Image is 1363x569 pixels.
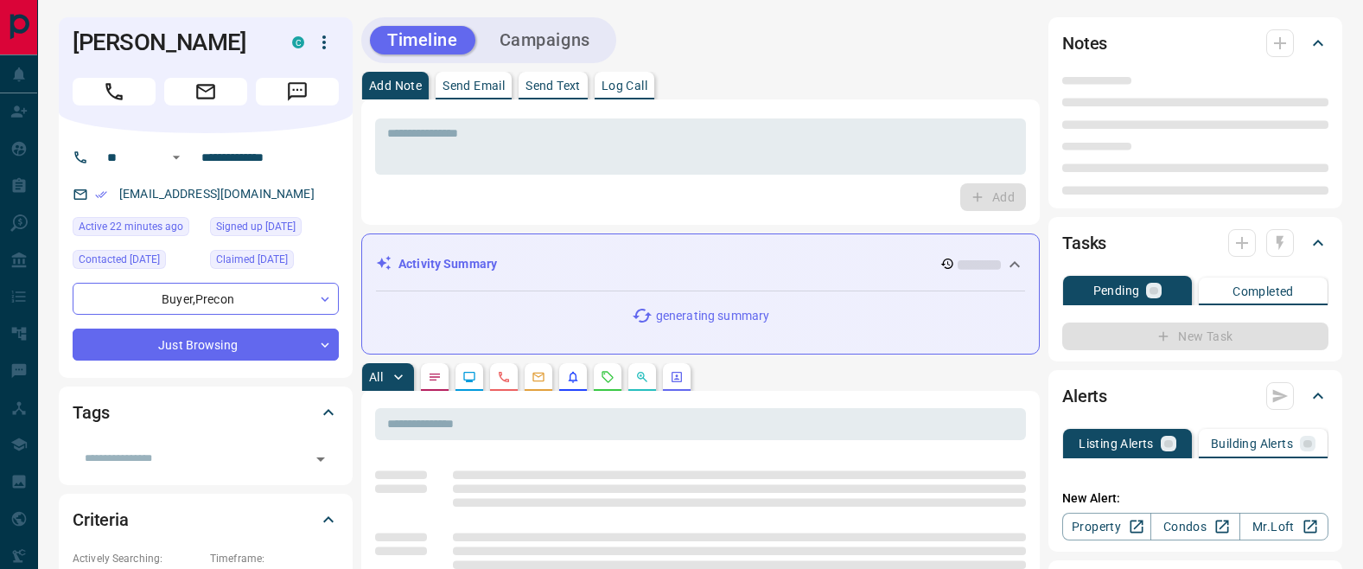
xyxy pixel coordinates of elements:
p: All [369,371,383,383]
div: Wed Oct 15 2025 [73,217,201,241]
span: Email [164,78,247,105]
div: condos.ca [292,36,304,48]
svg: Agent Actions [670,370,684,384]
div: Tags [73,392,339,433]
svg: Notes [428,370,442,384]
svg: Emails [532,370,545,384]
a: Mr.Loft [1239,513,1328,540]
p: generating summary [656,307,769,325]
svg: Requests [601,370,615,384]
div: Tue Apr 04 2023 [210,250,339,274]
button: Timeline [370,26,475,54]
span: Claimed [DATE] [216,251,288,268]
h2: Alerts [1062,382,1107,410]
p: Send Text [525,80,581,92]
span: Signed up [DATE] [216,218,296,235]
div: Alerts [1062,375,1328,417]
p: Completed [1232,285,1294,297]
svg: Listing Alerts [566,370,580,384]
a: Property [1062,513,1151,540]
p: Pending [1093,284,1140,297]
p: Timeframe: [210,551,339,566]
h2: Tasks [1062,229,1106,257]
p: Log Call [602,80,647,92]
p: Add Note [369,80,422,92]
h2: Tags [73,399,109,426]
div: Criteria [73,499,339,540]
svg: Calls [497,370,511,384]
svg: Lead Browsing Activity [462,370,476,384]
div: Activity Summary [376,248,1025,280]
p: New Alert: [1062,489,1328,508]
h2: Criteria [73,506,129,534]
span: Active 22 minutes ago [79,218,183,235]
p: Building Alerts [1211,438,1293,450]
div: Notes [1062,22,1328,64]
span: Contacted [DATE] [79,251,160,268]
p: Send Email [443,80,505,92]
span: Message [256,78,339,105]
div: Just Browsing [73,329,339,361]
div: Tue Apr 04 2023 [210,217,339,241]
p: Listing Alerts [1079,438,1154,450]
div: Tasks [1062,222,1328,264]
button: Open [166,147,187,168]
button: Campaigns [482,26,608,54]
div: Wed Feb 07 2024 [73,250,201,274]
p: Actively Searching: [73,551,201,566]
a: Condos [1150,513,1239,540]
div: Buyer , Precon [73,283,339,315]
h1: [PERSON_NAME] [73,29,266,56]
svg: Opportunities [635,370,649,384]
p: Activity Summary [398,255,497,273]
h2: Notes [1062,29,1107,57]
svg: Email Verified [95,189,107,201]
span: Call [73,78,156,105]
a: [EMAIL_ADDRESS][DOMAIN_NAME] [119,187,315,201]
button: Open [309,447,333,471]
